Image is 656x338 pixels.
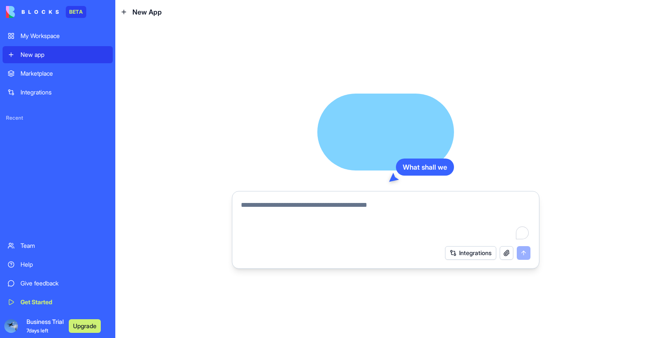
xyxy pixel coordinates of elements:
[396,159,454,176] div: What shall we
[20,69,108,78] div: Marketplace
[3,84,113,101] a: Integrations
[3,237,113,254] a: Team
[69,319,101,333] button: Upgrade
[3,46,113,63] a: New app
[20,32,108,40] div: My Workspace
[3,27,113,44] a: My Workspace
[3,294,113,311] a: Get Started
[3,275,113,292] a: Give feedback
[4,319,18,333] img: ACg8ocKF_hjZPfn5D4o06xtdXTlE16y75TrxOrIO2v0mx_NSu2OU7iFK=s96-c
[20,88,108,97] div: Integrations
[20,50,108,59] div: New app
[6,6,86,18] a: BETA
[66,6,86,18] div: BETA
[20,298,108,306] div: Get Started
[26,327,48,334] span: 7 days left
[20,279,108,288] div: Give feedback
[3,65,113,82] a: Marketplace
[3,115,113,121] span: Recent
[132,7,162,17] span: New App
[6,6,59,18] img: logo
[3,256,113,273] a: Help
[26,317,64,335] span: Business Trial
[445,246,496,260] button: Integrations
[20,241,108,250] div: Team
[20,260,108,269] div: Help
[241,200,530,241] textarea: To enrich screen reader interactions, please activate Accessibility in Grammarly extension settings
